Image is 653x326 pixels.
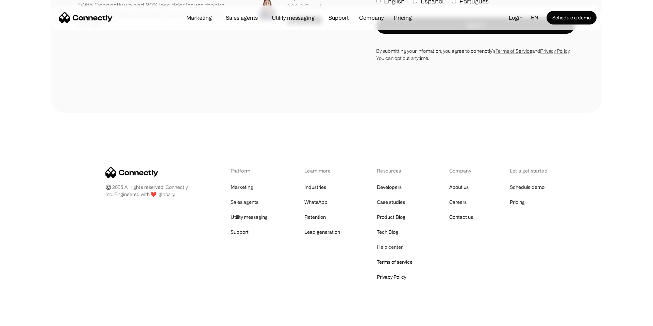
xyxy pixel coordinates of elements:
div: Company [357,13,386,22]
a: home [59,13,113,23]
a: About us [449,182,469,192]
a: WhatsApp [304,197,328,207]
a: Utility messaging [266,15,320,20]
a: Support [323,15,354,20]
div: By submitting your infomation, you agree to conenctly’s and . You can opt out anytime. [376,47,575,62]
div: en [531,13,538,23]
a: Schedule demo [510,182,545,192]
div: Company [449,167,473,174]
a: Industries [304,182,326,192]
div: Let’s get started [510,167,548,174]
a: Marketing [231,182,253,192]
a: Developers [377,182,402,192]
a: Privacy Policy [377,272,406,282]
a: Utility messaging [231,212,268,222]
a: Careers [449,197,467,207]
a: Pricing [510,197,525,207]
a: Help center [377,242,403,252]
a: Marketing [181,15,217,20]
a: Sales agents [220,15,263,20]
a: Lead generation [304,227,340,237]
a: Terms of service [377,257,413,267]
a: Case studies [377,197,405,207]
a: Privacy Policy [540,48,569,53]
a: Retention [304,212,326,222]
div: Platform [231,167,268,174]
ul: Language list [14,314,41,324]
a: Login [503,13,528,23]
a: Schedule a demo [547,11,597,25]
a: Terms of Service [496,48,533,53]
aside: Language selected: English [7,313,41,324]
a: Pricing [388,15,417,20]
div: en [528,13,547,23]
a: Contact us [449,212,473,222]
div: Resources [377,167,413,174]
a: Sales agents [231,197,258,207]
a: Support [231,227,249,237]
div: Company [359,13,384,22]
a: Product Blog [377,212,405,222]
a: Tech Blog [377,227,398,237]
div: Learn more [304,167,340,174]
